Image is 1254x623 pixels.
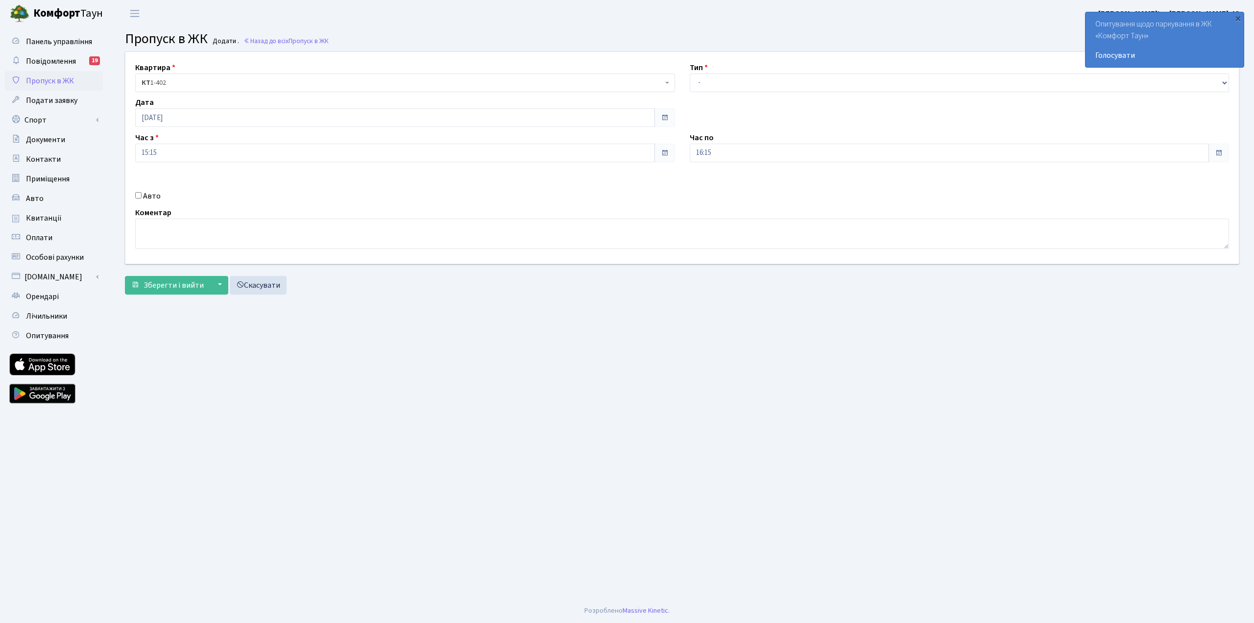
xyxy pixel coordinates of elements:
[1085,12,1244,67] div: Опитування щодо паркування в ЖК «Комфорт Таун»
[33,5,103,22] span: Таун
[142,78,150,88] b: КТ
[26,193,44,204] span: Авто
[5,169,103,189] a: Приміщення
[26,154,61,165] span: Контакти
[690,132,714,144] label: Час по
[135,207,171,219] label: Коментар
[26,330,69,341] span: Опитування
[10,4,29,24] img: logo.png
[5,326,103,346] a: Опитування
[142,78,663,88] span: <b>КТ</b>&nbsp;&nbsp;&nbsp;&nbsp;1-402
[135,97,154,108] label: Дата
[26,291,59,302] span: Орендарі
[5,267,103,287] a: [DOMAIN_NAME]
[5,91,103,110] a: Подати заявку
[5,150,103,169] a: Контакти
[5,248,103,267] a: Особові рахунки
[289,36,329,46] span: Пропуск в ЖК
[5,130,103,150] a: Документи
[1095,50,1234,61] a: Голосувати
[1098,8,1242,20] a: [PERSON_NAME]’єв [PERSON_NAME]. Ю.
[125,276,210,295] button: Зберегти і вийти
[5,228,103,248] a: Оплати
[135,132,159,144] label: Час з
[5,51,103,71] a: Повідомлення19
[135,62,175,74] label: Квартира
[26,75,74,86] span: Пропуск в ЖК
[5,110,103,130] a: Спорт
[1098,8,1242,19] b: [PERSON_NAME]’єв [PERSON_NAME]. Ю.
[33,5,80,21] b: Комфорт
[26,252,84,263] span: Особові рахунки
[5,71,103,91] a: Пропуск в ЖК
[623,605,668,616] a: Massive Kinetic
[211,37,239,46] small: Додати .
[26,232,52,243] span: Оплати
[26,95,77,106] span: Подати заявку
[26,311,67,322] span: Лічильники
[584,605,670,616] div: Розроблено .
[26,56,76,67] span: Повідомлення
[125,29,208,49] span: Пропуск в ЖК
[89,56,100,65] div: 19
[143,190,161,202] label: Авто
[5,189,103,208] a: Авто
[135,74,675,92] span: <b>КТ</b>&nbsp;&nbsp;&nbsp;&nbsp;1-402
[690,62,708,74] label: Тип
[122,5,147,22] button: Переключити навігацію
[230,276,287,295] a: Скасувати
[1233,13,1243,23] div: ×
[26,213,62,224] span: Квитанції
[144,280,204,291] span: Зберегти і вийти
[5,306,103,326] a: Лічильники
[243,36,329,46] a: Назад до всіхПропуск в ЖК
[5,208,103,228] a: Квитанції
[26,174,70,184] span: Приміщення
[26,134,65,145] span: Документи
[26,36,92,47] span: Панель управління
[5,287,103,306] a: Орендарі
[5,32,103,51] a: Панель управління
